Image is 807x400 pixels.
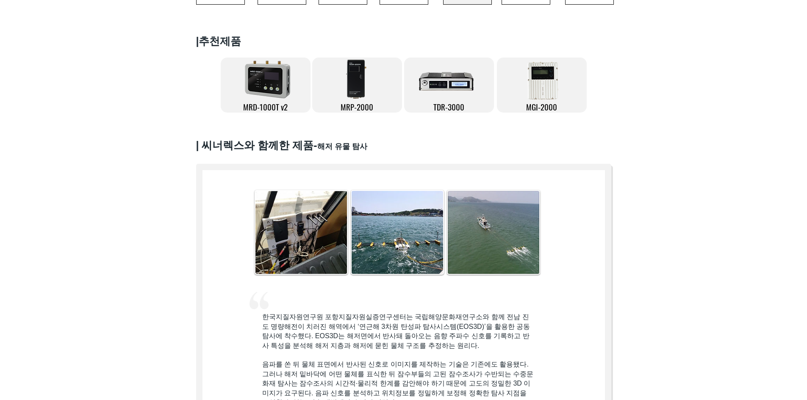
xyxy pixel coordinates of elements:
img: MGI2000_front-removebg-preview.png [523,61,562,103]
a: MRP-2000 [312,58,402,113]
a: MRD-1000T v2 [221,58,311,113]
span: ​|추천제품 [196,35,241,47]
img: 탐사 선박 GNSS 안테나.jpg [352,191,443,274]
img: 탐사선내 MRP-2000 설치.JPG [255,191,347,274]
span: 한국지질자원연구원 포항지질자원실증연구센터는 국립해양문화재연구소와 함께 전남 진도 명량해전이 치러진 해역에서 ‘연근해 3차원 탄성파 탐사시스템(EOS3D)’을 활용한 공동 탐사... [262,313,530,349]
span: 해저 유물 탐사 [317,142,367,151]
span: MGI-2000 [526,101,557,113]
span: TDR-3000 [433,101,464,113]
iframe: Wix Chat [650,133,807,400]
span: MRD-1000T v2 [243,101,288,113]
span: ​| 씨너렉스와 함께한 제품 [196,139,314,151]
span: MRP-2000 [341,101,373,113]
span: - [313,139,317,151]
img: MRP-2000-removebg-preview.png [344,58,371,100]
img: 제목 없음-3.png [239,55,297,102]
img: TDR-3000-removebg-preview.png [418,58,480,100]
a: MGI-2000 [497,58,587,113]
a: TDR-3000 [404,58,494,113]
img: 390b0c7d08d2fa5df52320b07a1a751b.jpg [448,191,539,274]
